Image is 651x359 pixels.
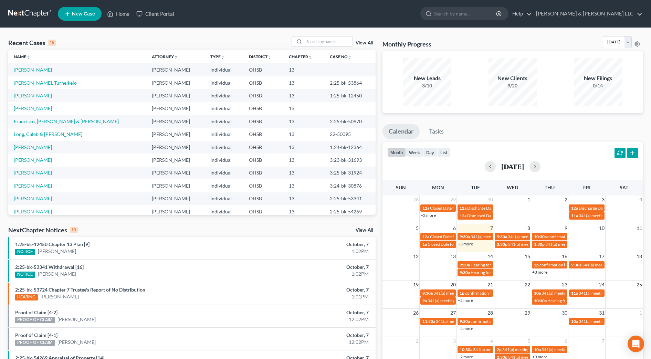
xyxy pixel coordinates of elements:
span: 11:30a [422,319,435,324]
i: unfold_more [308,55,312,59]
td: 2:25-bk-50970 [324,115,376,128]
span: Dismissed Date for [PERSON_NAME] [467,213,534,218]
td: OHSB [243,167,284,179]
td: 13 [283,63,324,76]
a: [PERSON_NAME] & [PERSON_NAME] LLC [533,8,642,20]
span: 341(a) meeting for [PERSON_NAME] [428,298,494,303]
td: 3:24-bk-30876 [324,179,376,192]
span: 31 [598,309,605,317]
a: [PERSON_NAME] [57,339,96,346]
td: 13 [283,205,324,218]
td: OHSB [243,63,284,76]
td: 13 [283,89,324,102]
button: week [406,148,423,157]
td: 13 [283,76,324,89]
td: Individual [205,154,243,166]
a: Chapterunfold_more [289,54,312,59]
td: 2:25-bk-53864 [324,76,376,89]
td: 1:24-bk-12364 [324,141,376,154]
div: 12:02PM [255,339,369,346]
span: 9:30a [460,319,470,324]
td: OHSB [243,102,284,115]
h2: [DATE] [501,163,524,170]
span: 341(a) meeting for [PERSON_NAME] [502,347,569,352]
td: [PERSON_NAME] [146,76,205,89]
a: Francisco, [PERSON_NAME] & [PERSON_NAME] [14,118,119,124]
span: 10a [571,319,578,324]
span: 26 [412,309,419,317]
span: 30 [561,309,568,317]
a: Case Nounfold_more [330,54,352,59]
span: 341(a) meeting for [PERSON_NAME] [542,347,608,352]
span: 9:30a [497,234,507,239]
div: October, 7 [255,309,369,316]
span: 341(a) meeting for [PERSON_NAME] [579,319,645,324]
a: +2 more [458,298,473,303]
span: 341(a) meeting for [PERSON_NAME] [508,242,575,247]
div: New Clients [489,74,537,82]
span: 29 [524,309,531,317]
span: 12a [460,213,466,218]
a: Client Portal [133,8,178,20]
span: Closed Date for [GEOGRAPHIC_DATA][PERSON_NAME] [428,242,530,247]
span: 10:30a [460,347,472,352]
span: 3 [601,196,605,204]
a: Tasks [423,124,450,139]
div: 12:02PM [255,316,369,323]
td: 3:23-bk-31693 [324,154,376,166]
span: 10:30a [534,298,547,303]
span: 341(a) meeting for [PERSON_NAME] [436,319,502,324]
div: New Leads [403,74,451,82]
span: 22 [524,281,531,289]
td: 13 [283,167,324,179]
i: unfold_more [221,55,225,59]
div: NOTICE [15,272,35,278]
span: 341(a) meeting for [PERSON_NAME] [579,213,645,218]
span: 27 [450,309,456,317]
span: 12 [412,252,419,261]
a: 2:25-bk-53341 Withdrawal [16] [15,264,84,270]
div: 1:01PM [255,293,369,300]
td: OHSB [243,205,284,218]
td: OHSB [243,89,284,102]
span: 7 [490,224,494,232]
a: Home [104,8,133,20]
a: [PERSON_NAME] [14,144,52,150]
td: [PERSON_NAME] [146,102,205,115]
span: 1 [527,196,531,204]
span: Fri [583,184,590,190]
span: confirmation hearing for [PERSON_NAME] [471,319,548,324]
span: 2:30p [497,242,507,247]
span: Tue [471,184,480,190]
td: OHSB [243,154,284,166]
span: 21 [487,281,494,289]
div: HEARING [15,294,38,300]
span: 341(a) meeting for [PERSON_NAME] [545,242,612,247]
a: Districtunfold_more [249,54,272,59]
span: confirmation hearing for [PERSON_NAME] [465,291,543,296]
div: Recent Cases [8,39,56,47]
td: Individual [205,102,243,115]
a: Long, Caleb & [PERSON_NAME] [14,131,82,137]
span: 23 [561,281,568,289]
td: [PERSON_NAME] [146,154,205,166]
a: Help [509,8,532,20]
input: Search by name... [304,36,353,46]
span: 18 [636,252,643,261]
button: list [437,148,450,157]
span: 341(a) meeting for [PERSON_NAME] [582,262,649,267]
td: Individual [205,115,243,128]
span: 1a [422,242,427,247]
input: Search by name... [434,7,497,20]
a: Proof of Claim [4-2] [15,309,57,315]
span: 28 [487,309,494,317]
span: 6 [564,337,568,345]
span: 8:30a [422,291,433,296]
a: [PERSON_NAME] [14,67,52,73]
span: 19 [412,281,419,289]
span: 16 [561,252,568,261]
span: 2p [534,262,539,267]
span: 12a [422,205,429,211]
span: 8 [527,224,531,232]
span: Closed Date for [PERSON_NAME] & [PERSON_NAME] [430,205,527,211]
